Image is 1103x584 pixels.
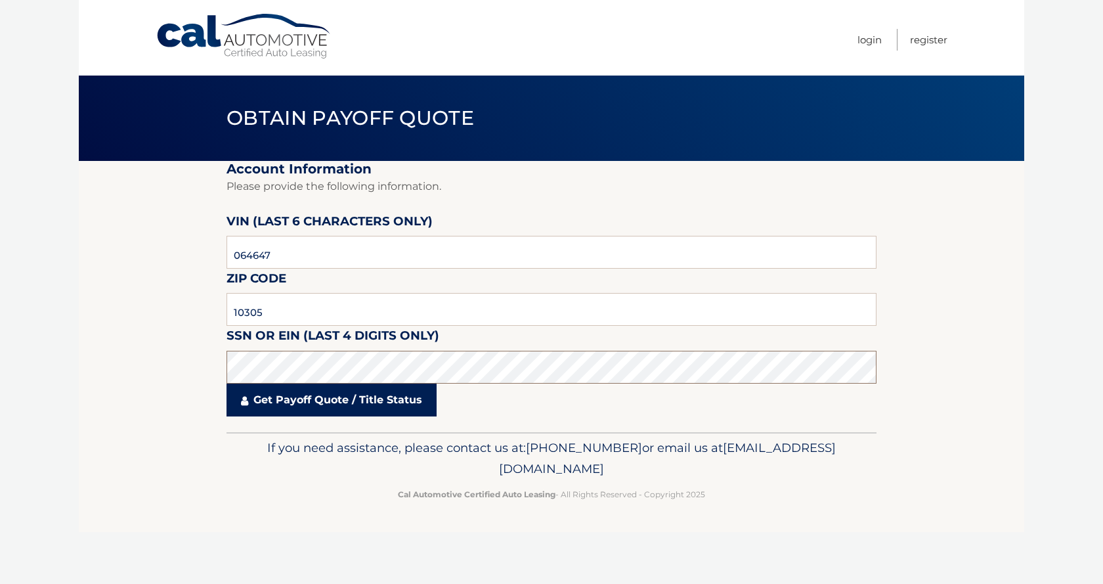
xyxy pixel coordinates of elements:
p: Please provide the following information. [227,177,876,196]
a: Get Payoff Quote / Title Status [227,384,437,416]
strong: Cal Automotive Certified Auto Leasing [398,489,555,499]
a: Login [857,29,882,51]
label: VIN (last 6 characters only) [227,212,433,236]
a: Register [910,29,947,51]
p: - All Rights Reserved - Copyright 2025 [235,487,868,501]
label: Zip Code [227,269,286,293]
span: [PHONE_NUMBER] [526,440,642,455]
p: If you need assistance, please contact us at: or email us at [235,438,868,480]
h2: Account Information [227,161,876,177]
span: Obtain Payoff Quote [227,106,474,130]
label: SSN or EIN (last 4 digits only) [227,326,439,350]
a: Cal Automotive [156,13,333,60]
